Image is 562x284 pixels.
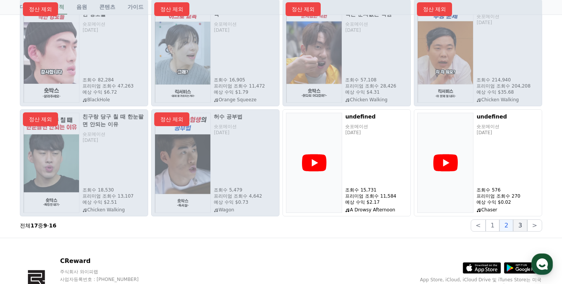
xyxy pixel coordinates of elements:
p: 조회수 15,731 [345,187,407,193]
p: 정산 제외 [417,2,452,16]
span: 홈 [24,232,29,238]
strong: 17 [31,222,38,229]
button: 3 [513,219,527,232]
p: 예상 수익 $0.02 [476,199,539,205]
p: 사업자등록번호 : [PHONE_NUMBER] [60,276,153,282]
a: 설정 [99,221,147,240]
span: 대화 [70,232,79,239]
p: 정산 제외 [23,2,58,16]
p: 전체 중 - [20,222,57,229]
p: 주식회사 와이피랩 [60,269,153,275]
a: 홈 [2,221,50,240]
strong: 16 [49,222,56,229]
p: [DATE] [345,130,407,136]
p: 정산 제외 [154,2,189,16]
button: < [471,219,486,232]
p: [DATE] [476,130,539,136]
strong: 9 [43,222,47,229]
p: 조회수 576 [476,187,539,193]
a: 대화 [50,221,99,240]
button: > [527,219,542,232]
h5: undefined [345,113,407,120]
button: 1 [486,219,499,232]
p: 숏포메이션 [345,123,407,130]
p: CReward [60,256,153,266]
button: 2 [499,219,513,232]
p: 프리미엄 조회수 11,584 [345,193,407,199]
p: 숏포메이션 [476,123,539,130]
button: undefined 숏포메이션 [DATE] 조회수 576 프리미엄 조회수 270 예상 수익 $0.02 Chaser [414,109,542,216]
p: 정산 제외 [23,112,58,126]
p: 프리미엄 조회수 270 [476,193,539,199]
p: 정산 제외 [154,112,189,126]
p: 예상 수익 $2.17 [345,199,407,205]
p: A Drowsy Afternoon [345,207,407,213]
p: 정산 제외 [286,2,321,16]
h5: undefined [476,113,539,120]
p: Chaser [476,207,539,213]
span: 설정 [118,232,127,238]
button: undefined 숏포메이션 [DATE] 조회수 15,731 프리미엄 조회수 11,584 예상 수익 $2.17 A Drowsy Afternoon [283,109,411,216]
